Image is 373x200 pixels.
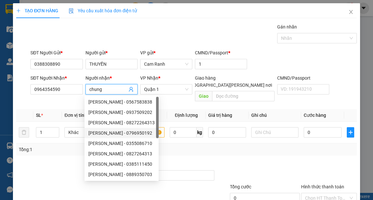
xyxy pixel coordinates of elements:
[85,117,159,128] div: CHUNG - 08272264313
[88,109,155,116] div: [PERSON_NAME] - 0937509202
[144,84,188,94] span: Quận 1
[16,8,58,13] span: TẠO ĐƠN HÀNG
[230,184,251,189] span: Tổng cước
[85,49,138,56] div: Người gửi
[175,113,198,118] span: Định lượng
[348,9,354,15] span: close
[195,75,216,81] span: Giao hàng
[85,107,159,117] div: baor chung - 0937509202
[301,184,344,189] label: Hình thức thanh toán
[212,91,275,101] input: Dọc đường
[88,119,155,126] div: [PERSON_NAME] - 08272264313
[144,59,188,69] span: Cam Ranh
[342,3,360,21] button: Close
[88,150,155,157] div: [PERSON_NAME] - 0827264313
[69,8,74,14] img: icon
[88,161,155,168] div: [PERSON_NAME] - 0385111450
[184,82,275,89] span: [GEOGRAPHIC_DATA][PERSON_NAME] nơi
[85,128,159,138] div: CHUNG - 0796950192
[19,146,144,153] div: Tổng: 1
[64,113,89,118] span: Đơn vị tính
[277,74,329,82] div: CMND/Passport
[16,8,21,13] span: plus
[129,87,134,92] span: user-add
[195,49,247,56] div: CMND/Passport
[140,49,192,56] div: VP gửi
[195,91,212,101] span: Giao
[140,75,158,81] span: VP Nhận
[68,128,108,137] span: Khác
[249,109,301,122] th: Ghi chú
[85,169,159,180] div: CHUNG - 0889350703
[30,49,83,56] div: SĐT Người Gửi
[304,113,326,118] span: Cước hàng
[85,149,159,159] div: CHUNG - 0827264313
[36,113,41,118] span: SL
[88,171,155,178] div: [PERSON_NAME] - 0889350703
[85,138,159,149] div: CHUNG - 0355086710
[197,127,203,138] span: kg
[85,97,159,107] div: CHUNG - 0567583838
[347,130,354,135] span: plus
[88,140,155,147] div: [PERSON_NAME] - 0355086710
[30,74,83,82] div: SĐT Người Nhận
[208,113,232,118] span: Giá trị hàng
[251,127,299,138] input: Ghi Chú
[88,98,155,106] div: [PERSON_NAME] - 0567583838
[208,127,246,138] input: 0
[85,74,138,82] div: Người nhận
[19,127,29,138] button: delete
[85,159,159,169] div: minh chung - 0385111450
[347,127,354,138] button: plus
[69,8,137,13] span: Yêu cầu xuất hóa đơn điện tử
[277,24,297,29] label: Gán nhãn
[88,129,155,137] div: [PERSON_NAME] - 0796950192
